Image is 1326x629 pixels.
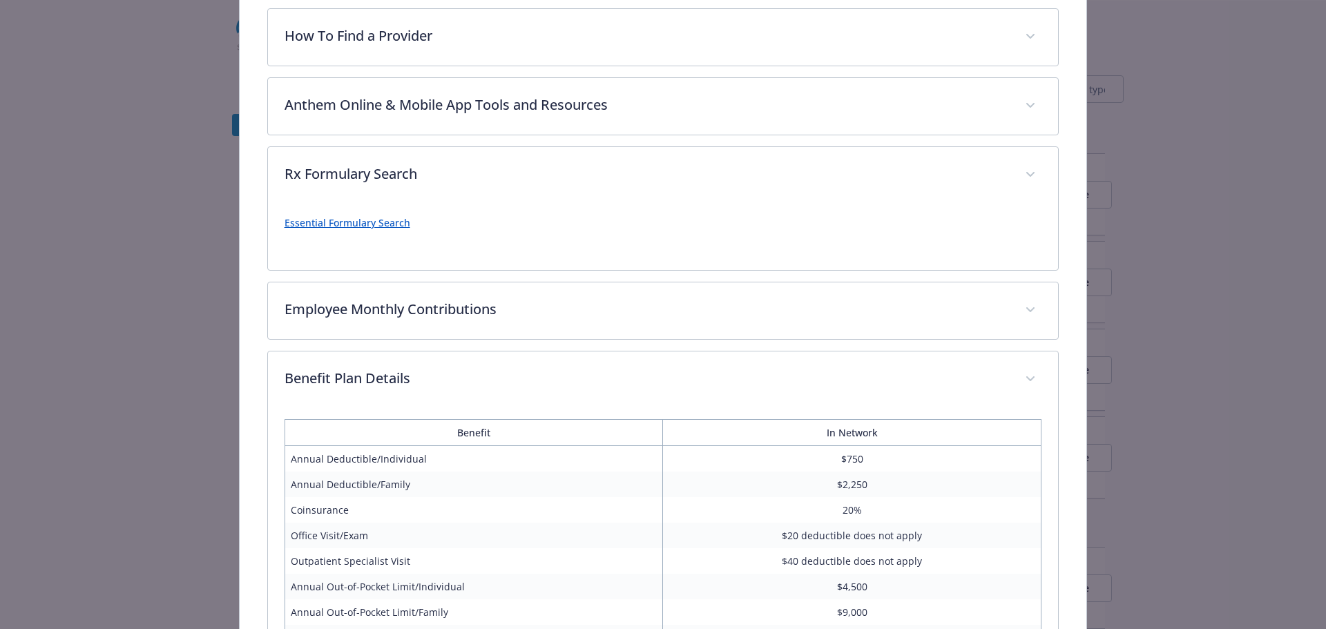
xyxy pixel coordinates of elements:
[285,368,1009,389] p: Benefit Plan Details
[285,299,1009,320] p: Employee Monthly Contributions
[663,574,1041,599] td: $4,500
[285,472,663,497] td: Annual Deductible/Family
[268,351,1059,408] div: Benefit Plan Details
[285,599,663,625] td: Annual Out-of-Pocket Limit/Family
[663,599,1041,625] td: $9,000
[285,574,663,599] td: Annual Out-of-Pocket Limit/Individual
[285,497,663,523] td: Coinsurance
[268,282,1059,339] div: Employee Monthly Contributions
[268,204,1059,270] div: Rx Formulary Search
[285,95,1009,115] p: Anthem Online & Mobile App Tools and Resources
[285,419,663,445] th: Benefit
[663,472,1041,497] td: $2,250
[268,78,1059,135] div: Anthem Online & Mobile App Tools and Resources
[663,497,1041,523] td: 20%
[285,216,410,229] a: Essential Formulary Search
[663,419,1041,445] th: In Network
[268,9,1059,66] div: How To Find a Provider
[663,445,1041,472] td: $750
[285,548,663,574] td: Outpatient Specialist Visit
[285,26,1009,46] p: How To Find a Provider
[268,147,1059,204] div: Rx Formulary Search
[285,445,663,472] td: Annual Deductible/Individual
[663,548,1041,574] td: $40 deductible does not apply
[663,523,1041,548] td: $20 deductible does not apply
[285,523,663,548] td: Office Visit/Exam
[285,164,1009,184] p: Rx Formulary Search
